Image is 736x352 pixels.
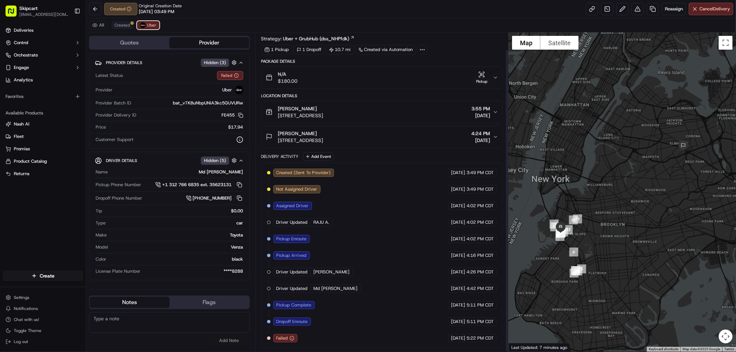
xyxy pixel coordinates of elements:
span: 4:02 PM CDT [467,203,494,209]
span: 5:11 PM CDT [467,319,494,325]
span: [DATE] [451,302,465,308]
button: Fleet [3,131,83,142]
span: [STREET_ADDRESS] [278,137,323,144]
span: Product Catalog [14,158,47,164]
button: Provider [169,37,249,48]
span: bat_vTKBuNbpUNiA3kc5GUVURw [173,100,243,106]
button: Skipcart[EMAIL_ADDRESS][DOMAIN_NAME] [3,3,71,19]
span: Cancel Delivery [699,6,730,12]
span: 5:22 PM CDT [467,335,494,341]
div: 3 [567,266,581,280]
button: Show street map [512,36,540,50]
span: [DATE] [471,112,490,119]
img: Google [510,343,533,352]
span: Knowledge Base [14,100,53,107]
a: Created via Automation [355,45,416,54]
span: Hidden ( 3 ) [204,60,226,66]
span: License Plate Number [96,268,140,274]
button: Promise [3,143,83,154]
button: Toggle fullscreen view [719,36,733,50]
span: Provider Batch ID [96,100,131,106]
span: [STREET_ADDRESS] [278,112,323,119]
div: Pickup [474,79,490,84]
span: N/A [278,71,298,78]
span: Driver Updated [276,269,308,275]
span: Fleet [14,133,24,140]
div: car [108,220,243,226]
span: 4:02 PM CDT [467,219,494,225]
span: $17.94 [228,124,243,130]
div: 📗 [7,101,12,106]
span: Model [96,244,108,250]
button: Created [111,21,133,29]
button: Settings [3,293,83,302]
div: 2 [569,263,583,278]
a: Uber + GrubHub (dss_NHPfdk) [283,35,355,42]
button: Notifications [3,304,83,313]
span: [DATE] [451,219,465,225]
div: 6 [567,245,581,259]
span: Skipcart [19,5,38,12]
span: Latest Status [96,72,123,79]
span: Toggle Theme [14,328,41,333]
span: 4:16 PM CDT [467,252,494,259]
button: [PERSON_NAME][STREET_ADDRESS]3:55 PM[DATE] [262,101,502,123]
span: Create [40,272,55,279]
span: Type [96,220,106,226]
a: Open this area in Google Maps (opens a new window) [510,343,533,352]
span: Pylon [69,117,84,122]
span: 4:02 PM CDT [467,236,494,242]
span: Map data ©2025 Google [683,347,720,351]
a: Analytics [3,74,83,86]
span: Dropoff Phone Number [96,195,142,201]
div: 14 [548,220,562,234]
span: Tip [96,208,102,214]
button: Pickup [474,71,490,84]
span: Deliveries [14,27,33,33]
span: [PERSON_NAME] [278,105,317,112]
span: Uber [223,87,232,93]
span: [DATE] [451,236,465,242]
div: 10.7 mi [326,45,354,54]
div: 1 Dropoff [294,45,325,54]
div: $0.00 [105,208,243,214]
span: RAJU A. [314,219,330,225]
button: Product Catalog [3,156,83,167]
span: Chat with us! [14,317,39,322]
div: Package Details [261,59,503,64]
span: Uber + GrubHub (dss_NHPfdk) [283,35,350,42]
span: Settings [14,295,29,300]
div: 22 [566,213,581,227]
button: Provider DetailsHidden (3) [95,57,244,68]
span: Promise [14,146,30,152]
button: Quotes [90,37,169,48]
span: [PERSON_NAME] [314,269,350,275]
input: Got a question? Start typing here... [18,44,124,52]
div: Toyota [109,232,243,238]
div: 💻 [58,101,64,106]
span: [DATE] [451,319,465,325]
a: 📗Knowledge Base [4,97,56,110]
span: [PERSON_NAME] [278,130,317,137]
img: Nash [7,7,21,21]
button: Driver DetailsHidden (5) [95,155,244,166]
a: 💻API Documentation [56,97,114,110]
span: +1 312 766 6835 ext. 35623131 [162,182,232,188]
span: Created [115,22,130,28]
button: Engage [3,62,83,73]
span: [DATE] [451,285,465,292]
span: Failed [276,335,288,341]
button: Orchestrate [3,50,83,61]
button: Hidden (3) [201,58,238,67]
span: $180.00 [278,78,298,84]
button: Failed [217,71,243,80]
a: Powered byPylon [49,117,84,122]
button: CancelDelivery [689,3,733,15]
span: Color [96,256,106,262]
button: Map camera controls [719,330,733,343]
span: 4:24 PM [471,130,490,137]
div: 13 [547,217,561,231]
button: Created [104,3,137,15]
